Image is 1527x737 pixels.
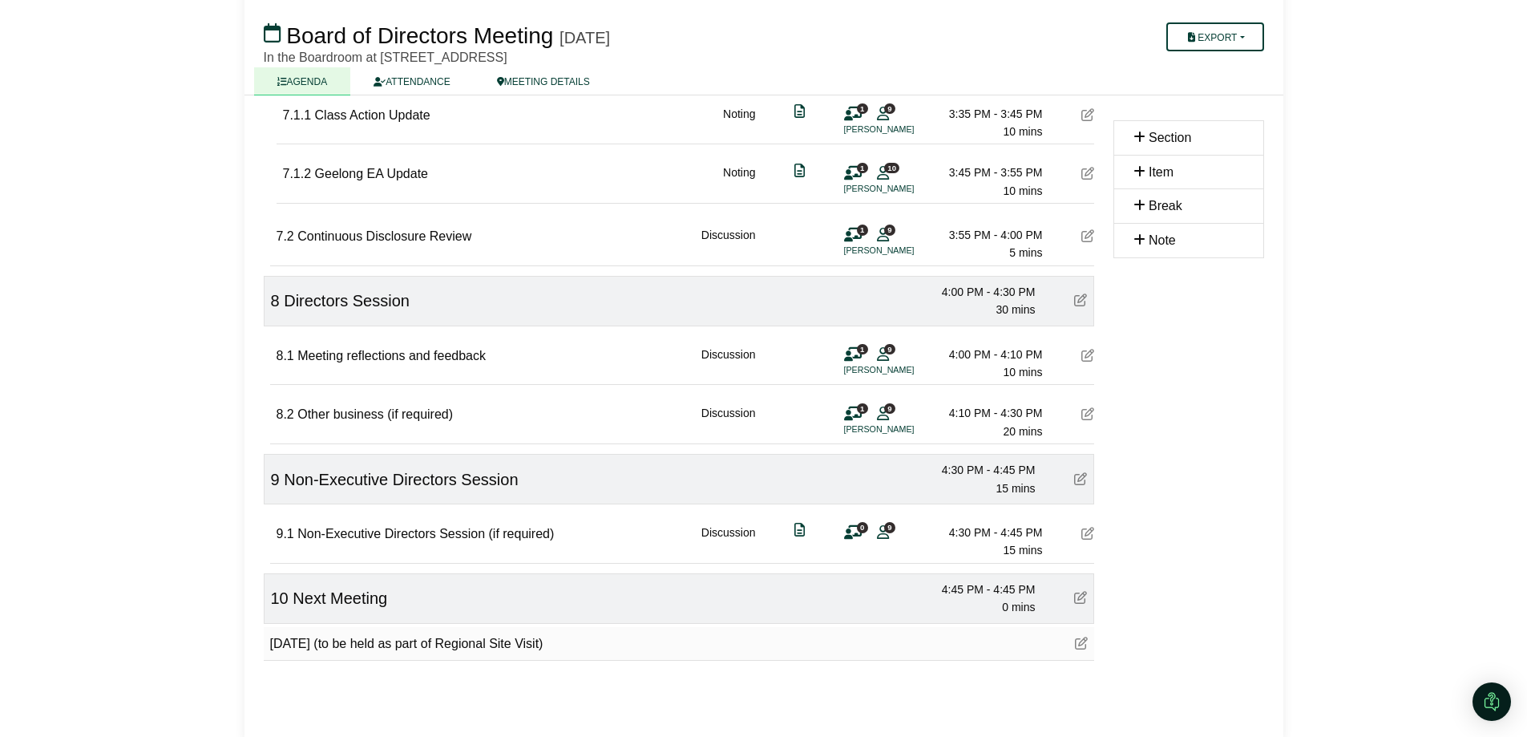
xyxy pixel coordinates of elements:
span: 15 mins [1003,544,1042,557]
li: [PERSON_NAME] [844,182,964,196]
span: 7.1.1 [283,108,312,122]
span: [DATE] (to be held as part of Regional Site Visit) [270,637,543,650]
span: 7.2 [277,229,294,243]
li: [PERSON_NAME] [844,423,964,436]
button: Export [1166,22,1263,51]
span: 10 mins [1003,125,1042,138]
div: Discussion [701,226,756,262]
span: Directors Session [284,292,410,310]
div: Discussion [701,346,756,382]
a: MEETING DETAILS [474,67,613,95]
span: Section [1149,131,1191,144]
div: 4:10 PM - 4:30 PM [931,404,1043,422]
span: Non-Executive Directors Session (if required) [297,527,554,541]
div: 3:35 PM - 3:45 PM [931,105,1043,123]
span: Continuous Disclosure Review [297,229,471,243]
span: 10 mins [1003,366,1042,379]
span: Item [1149,165,1174,179]
span: 9 [884,403,895,414]
div: 4:30 PM - 4:45 PM [931,524,1043,541]
span: 10 [884,163,899,173]
span: In the Boardroom at [STREET_ADDRESS] [264,51,507,64]
div: 4:00 PM - 4:30 PM [923,283,1036,301]
span: Meeting reflections and feedback [297,349,486,362]
span: 10 mins [1003,184,1042,197]
div: 4:30 PM - 4:45 PM [923,461,1036,479]
span: Break [1149,199,1182,213]
span: 9 [884,103,895,114]
span: 1 [857,225,868,235]
span: Board of Directors Meeting [286,23,553,48]
span: 8.2 [277,407,294,421]
span: 8 [271,292,280,310]
span: Note [1149,233,1176,247]
li: [PERSON_NAME] [844,363,964,377]
span: 9 [884,522,895,533]
li: [PERSON_NAME] [844,123,964,136]
span: 9 [884,344,895,354]
span: Other business (if required) [297,407,453,421]
span: 1 [857,403,868,414]
span: 1 [857,344,868,354]
span: 5 mins [1009,246,1042,259]
span: 1 [857,163,868,173]
div: [DATE] [559,28,610,47]
div: Discussion [701,524,756,560]
span: 15 mins [996,482,1035,495]
span: Next Meeting [293,589,387,607]
li: [PERSON_NAME] [844,244,964,257]
span: Class Action Update [315,108,430,122]
span: 8.1 [277,349,294,362]
span: 9.1 [277,527,294,541]
div: Discussion [701,404,756,440]
span: 1 [857,103,868,114]
div: Open Intercom Messenger [1472,682,1511,721]
span: 10 [271,589,289,607]
span: 20 mins [1003,425,1042,438]
span: Geelong EA Update [315,167,428,180]
a: ATTENDANCE [350,67,473,95]
span: 30 mins [996,303,1035,316]
div: 3:45 PM - 3:55 PM [931,164,1043,181]
span: 7.1.2 [283,167,312,180]
div: 3:55 PM - 4:00 PM [931,226,1043,244]
div: 4:45 PM - 4:45 PM [923,581,1036,598]
span: 0 mins [1002,601,1035,613]
div: Noting [723,164,755,200]
a: AGENDA [254,67,351,95]
div: Noting [723,105,755,141]
span: 9 [884,225,895,235]
div: 4:00 PM - 4:10 PM [931,346,1043,363]
span: Non-Executive Directors Session [284,471,518,488]
span: 0 [857,522,868,533]
span: 9 [271,471,280,488]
